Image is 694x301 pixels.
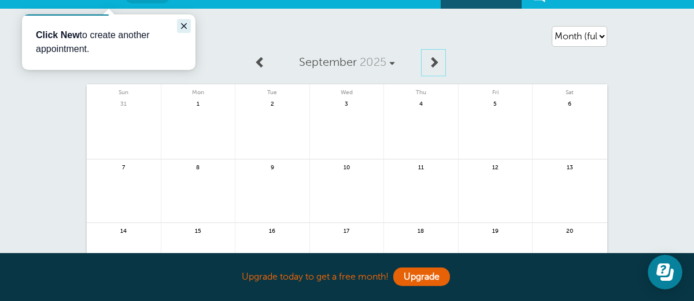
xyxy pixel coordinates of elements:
span: Sat [533,84,607,96]
div: Upgrade today to get a free month! [87,265,607,289]
span: 19 [490,226,500,235]
a: Upgrade [393,267,450,286]
span: 31 [119,99,129,107]
span: Mon [161,84,235,96]
span: 11 [416,162,426,171]
span: 3 [341,99,352,107]
span: 13 [564,162,575,171]
span: 5 [490,99,500,107]
span: Wed [310,84,384,96]
span: 20 [564,226,575,235]
span: 2 [267,99,278,107]
span: Fri [459,84,533,96]
span: 10 [341,162,352,171]
span: September [299,55,357,69]
span: 1 [193,99,203,107]
iframe: Resource center [648,255,682,289]
span: 7 [119,162,129,171]
span: Sun [87,84,161,96]
span: 18 [416,226,426,235]
span: 2025 [360,55,386,69]
span: 12 [490,162,500,171]
span: Tue [235,84,309,96]
span: Thu [384,84,458,96]
iframe: tooltip [22,14,195,70]
span: 17 [341,226,352,235]
span: 8 [193,162,203,171]
a: September 2025 [272,50,422,75]
span: 6 [564,99,575,107]
span: 4 [416,99,426,107]
span: 9 [267,162,278,171]
span: 14 [119,226,129,235]
span: 15 [193,226,203,235]
span: 16 [267,226,278,235]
